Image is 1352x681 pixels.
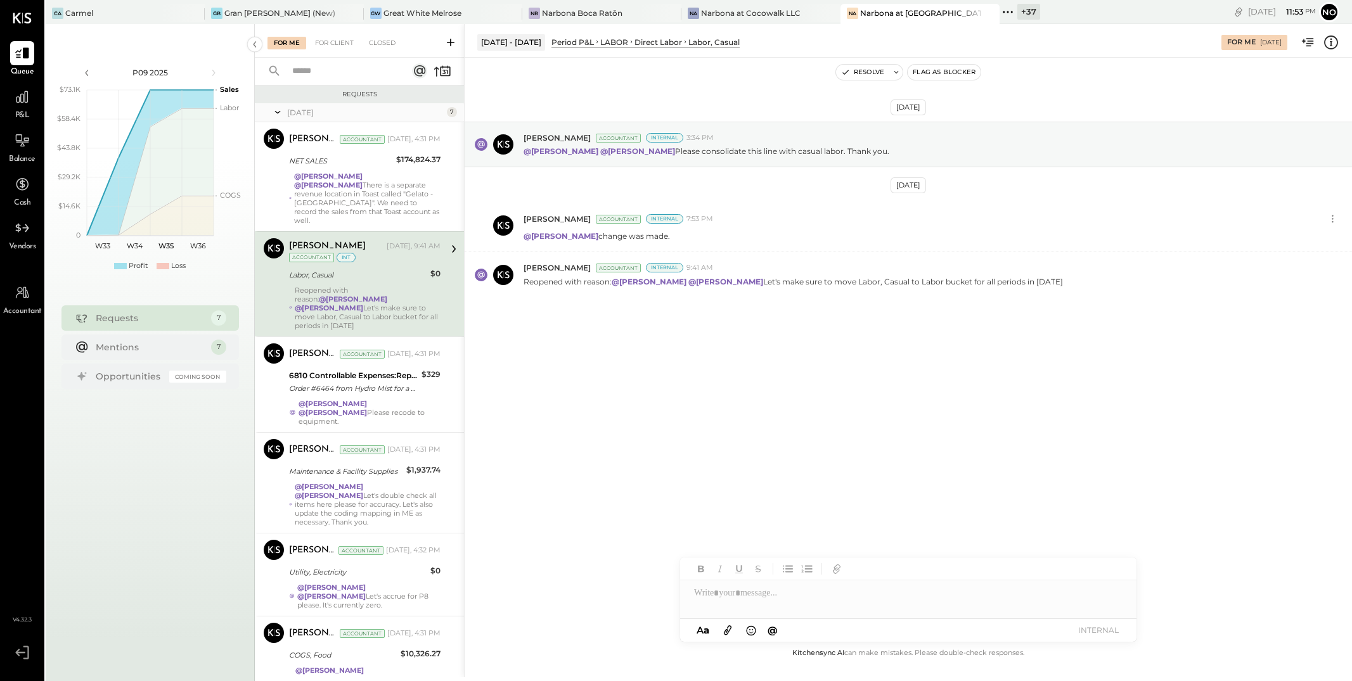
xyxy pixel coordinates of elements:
[211,8,222,19] div: GB
[211,340,226,355] div: 7
[524,276,1063,287] p: Reopened with reason: Let's make sure to move Labor, Casual to Labor bucket for all periods in [D...
[289,566,427,578] div: Utility, Electricity
[57,114,80,123] text: $58.4K
[289,627,337,640] div: [PERSON_NAME]
[289,348,337,360] div: [PERSON_NAME]
[686,214,713,224] span: 7:53 PM
[295,482,363,491] strong: @[PERSON_NAME]
[295,482,441,526] div: Let's double check all items here please for accuracy. Let's also update the coding mapping in ME...
[1,281,44,317] a: Accountant
[295,286,441,330] div: Reopened with reason: Let's make sure to move Labor, Casual to Labor bucket for all periods in [D...
[340,445,385,454] div: Accountant
[596,215,641,224] div: Accountant
[596,264,641,272] div: Accountant
[1232,5,1245,18] div: copy link
[11,67,34,78] span: Queue
[294,172,441,225] div: There is a separate revenue location in Toast called "Gelato - [GEOGRAPHIC_DATA]". We need to rec...
[1,41,44,78] a: Queue
[891,177,926,193] div: [DATE]
[780,561,796,577] button: Unordered List
[1260,38,1282,47] div: [DATE]
[96,341,205,353] div: Mentions
[828,561,845,577] button: Add URL
[406,464,441,476] div: $1,937.74
[340,629,385,638] div: Accountant
[76,231,80,239] text: 0
[126,241,143,250] text: W34
[289,253,334,262] div: Accountant
[220,85,239,94] text: Sales
[1227,37,1256,48] div: For Me
[688,277,763,286] strong: @[PERSON_NAME]
[422,368,441,381] div: $329
[9,241,36,253] span: Vendors
[1,129,44,165] a: Balance
[158,241,174,250] text: W35
[337,253,356,262] div: int
[524,146,598,156] strong: @[PERSON_NAME]
[211,310,226,326] div: 7
[309,37,360,49] div: For Client
[3,306,42,317] span: Accountant
[297,592,366,601] strong: @[PERSON_NAME]
[600,146,675,156] strong: @[PERSON_NAME]
[96,312,205,324] div: Requests
[129,261,148,271] div: Profit
[9,154,35,165] span: Balance
[289,269,427,281] div: Labor, Casual
[220,103,239,112] text: Labor
[363,37,402,49] div: Closed
[1,216,44,253] a: Vendors
[289,382,418,395] div: Order #6464 from Hydro Mist for a 24 Inch Outdoor Wall Mount Oscillating Fan, total $329.00
[52,8,63,19] div: Ca
[190,241,205,250] text: W36
[294,172,363,181] strong: @[PERSON_NAME]
[860,8,981,18] div: Narbona at [GEOGRAPHIC_DATA] LLC
[430,564,441,577] div: $0
[693,623,713,637] button: Aa
[1,85,44,122] a: P&L
[220,191,241,200] text: COGS
[701,8,801,18] div: Narbona at Cocowalk LLC
[688,8,699,19] div: Na
[297,583,441,609] div: Let's accrue for P8 please. It's currently zero.
[430,267,441,280] div: $0
[387,241,441,251] div: [DATE], 9:41 AM
[551,37,594,48] div: Period P&L
[524,262,591,273] span: [PERSON_NAME]
[267,37,306,49] div: For Me
[646,214,683,224] div: Internal
[340,135,385,144] div: Accountant
[646,133,683,143] div: Internal
[96,370,163,383] div: Opportunities
[731,561,747,577] button: Underline
[712,561,728,577] button: Italic
[299,399,367,408] strong: @[PERSON_NAME]
[524,213,591,224] span: [PERSON_NAME]
[289,465,402,478] div: Maintenance & Facility Supplies
[704,624,709,636] span: a
[401,647,441,660] div: $10,326.27
[764,622,782,638] button: @
[447,107,457,117] div: 7
[908,65,981,80] button: Flag as Blocker
[224,8,335,18] div: Gran [PERSON_NAME] (New)
[289,133,337,146] div: [PERSON_NAME]
[600,37,628,48] div: LABOR
[524,132,591,143] span: [PERSON_NAME]
[383,8,461,18] div: Great White Melrose
[891,99,926,115] div: [DATE]
[370,8,382,19] div: GW
[847,8,858,19] div: Na
[295,491,363,500] strong: @[PERSON_NAME]
[319,295,387,303] strong: @[PERSON_NAME]
[524,231,670,241] p: change was made.
[387,349,441,359] div: [DATE], 4:31 PM
[261,90,458,99] div: Requests
[386,545,441,556] div: [DATE], 4:32 PM
[686,133,714,143] span: 3:34 PM
[524,146,889,156] p: Please consolidate this line with casual labor. Thank you.
[289,544,336,557] div: [PERSON_NAME]
[477,34,545,50] div: [DATE] - [DATE]
[65,8,93,18] div: Carmel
